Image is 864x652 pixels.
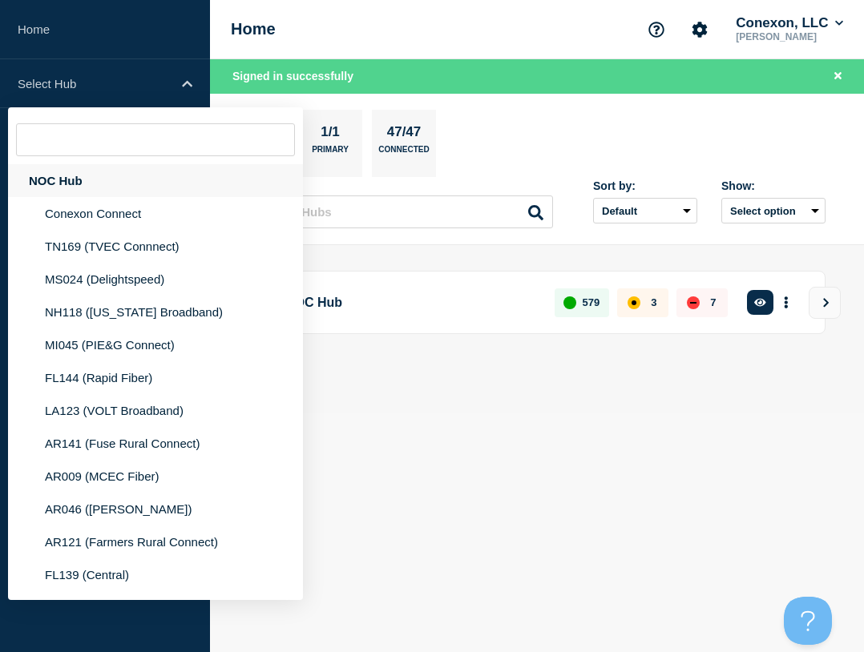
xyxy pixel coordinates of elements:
[8,591,303,638] li: IN043 ([GEOGRAPHIC_DATA] REMC Broadband)
[381,124,427,145] p: 47/47
[18,77,172,91] p: Select Hub
[8,493,303,525] li: AR046 ([PERSON_NAME])
[593,198,697,223] select: Sort by
[285,288,536,317] p: NOC Hub
[776,288,797,317] button: More actions
[8,427,303,460] li: AR141 (Fuse Rural Connect)
[784,597,832,645] iframe: Help Scout Beacon - Open
[8,296,303,328] li: NH118 ([US_STATE] Broadband)
[248,195,553,228] input: Search Hubs
[687,296,700,309] div: down
[583,296,600,308] p: 579
[8,394,303,427] li: LA123 (VOLT Broadband)
[8,525,303,558] li: AR121 (Farmers Rural Connect)
[683,13,717,46] button: Account settings
[315,124,346,145] p: 1/1
[721,179,826,192] div: Show:
[378,145,429,162] p: Connected
[710,296,716,308] p: 7
[8,197,303,230] li: Conexon Connect
[640,13,673,46] button: Support
[8,558,303,591] li: FL139 (Central)
[809,287,841,319] button: View
[231,20,276,38] h1: Home
[8,263,303,296] li: MS024 (Delightspeed)
[563,296,576,309] div: up
[828,67,848,86] button: Close banner
[628,296,640,309] div: affected
[232,70,353,83] span: Signed in successfully
[721,198,826,223] button: Select option
[651,296,656,308] p: 3
[733,15,846,31] button: Conexon, LLC
[8,230,303,263] li: TN169 (TVEC Connnect)
[8,164,303,197] div: NOC Hub
[733,31,846,42] p: [PERSON_NAME]
[312,145,349,162] p: Primary
[8,328,303,361] li: MI045 (PIE&G Connect)
[593,179,697,192] div: Sort by:
[8,460,303,493] li: AR009 (MCEC Fiber)
[8,361,303,394] li: FL144 (Rapid Fiber)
